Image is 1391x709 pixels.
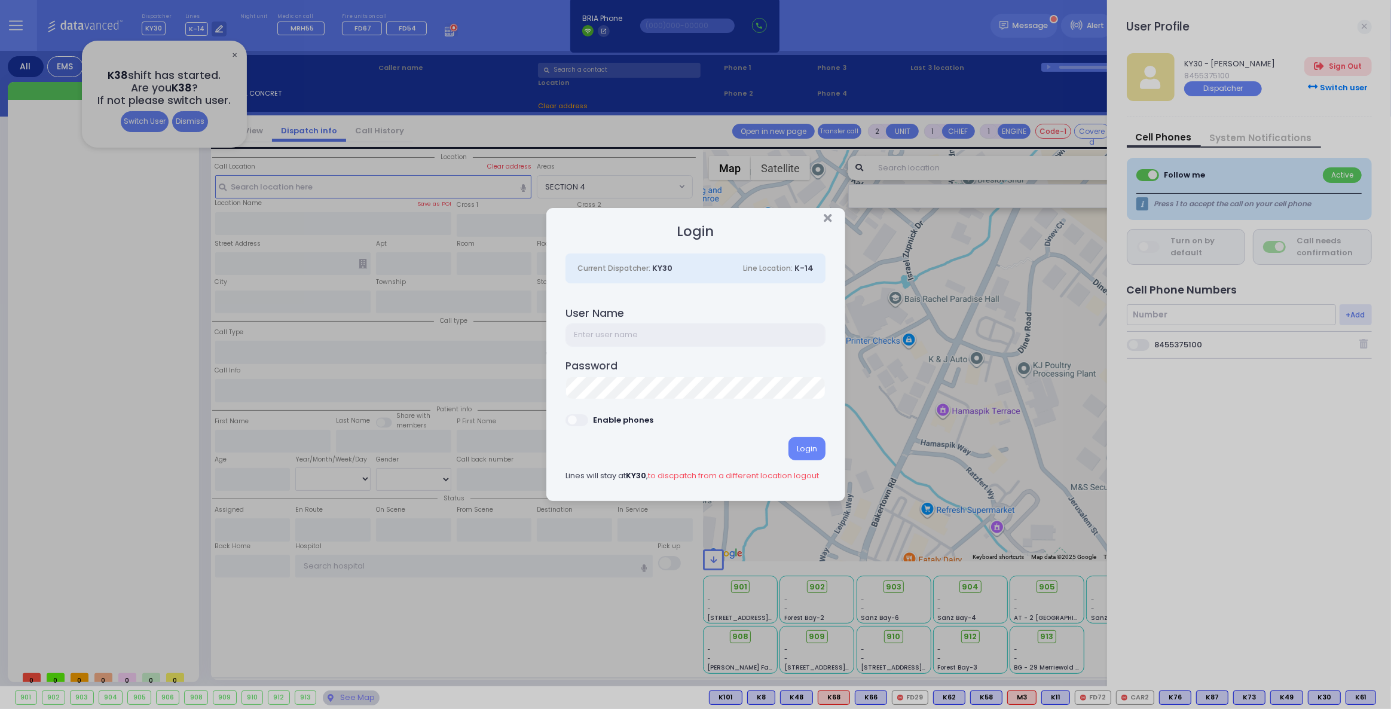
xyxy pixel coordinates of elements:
[626,470,646,481] span: KY30
[794,262,814,274] span: K-14
[788,437,826,460] div: Login
[594,414,654,426] div: Enable phones
[824,212,831,224] button: Close
[565,360,826,372] h4: Password
[743,263,793,273] span: Line Location:
[577,263,650,273] span: Current Dispatcher:
[565,470,819,482] span: Lines will stay at ,
[652,262,672,274] span: KY30
[648,470,819,481] a: to discpatch from a different location logout
[565,307,826,320] h4: User Name
[677,224,714,240] h2: Login
[565,323,826,346] input: Enter user name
